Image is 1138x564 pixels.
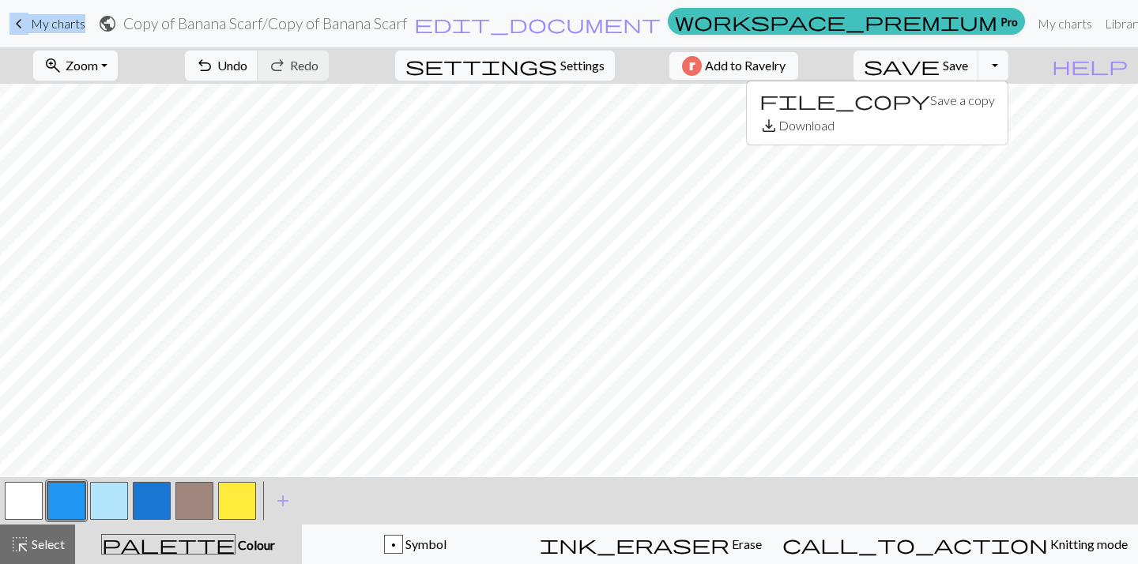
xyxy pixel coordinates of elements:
span: Symbol [403,536,447,551]
button: p Symbol [302,525,529,564]
span: call_to_action [782,533,1048,555]
span: undo [195,55,214,77]
a: Pro [668,8,1025,35]
span: Undo [217,58,247,73]
span: file_copy [759,89,930,111]
button: Knitting mode [772,525,1138,564]
span: Erase [729,536,762,551]
button: Undo [185,51,258,81]
a: My charts [1031,8,1098,39]
button: Save [853,51,979,81]
div: p [385,536,402,555]
button: SettingsSettings [395,51,615,81]
button: Save a copy [747,88,1008,113]
span: help [1052,55,1128,77]
button: Download [747,113,1008,138]
span: workspace_premium [675,10,997,32]
span: Select [29,536,65,551]
span: settings [405,55,557,77]
h2: Copy of Banana Scarf / Copy of Banana Scarf [123,14,407,32]
span: zoom_in [43,55,62,77]
button: Colour [75,525,302,564]
span: Save [943,58,968,73]
span: keyboard_arrow_left [9,13,28,35]
span: My charts [31,16,85,31]
span: Colour [236,537,275,552]
button: Add to Ravelry [669,52,798,80]
button: Zoom [33,51,118,81]
span: edit_document [414,13,661,35]
span: Zoom [66,58,98,73]
img: Ravelry [682,56,702,76]
span: Knitting mode [1048,536,1128,551]
span: save [864,55,940,77]
span: public [98,13,117,35]
span: save_alt [759,115,778,137]
span: Settings [560,56,605,75]
span: add [273,490,292,512]
span: highlight_alt [10,533,29,555]
i: Settings [405,56,557,75]
button: Erase [529,525,772,564]
span: palette [102,533,235,555]
a: My charts [9,10,85,37]
span: ink_eraser [540,533,729,555]
span: Add to Ravelry [705,56,786,76]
